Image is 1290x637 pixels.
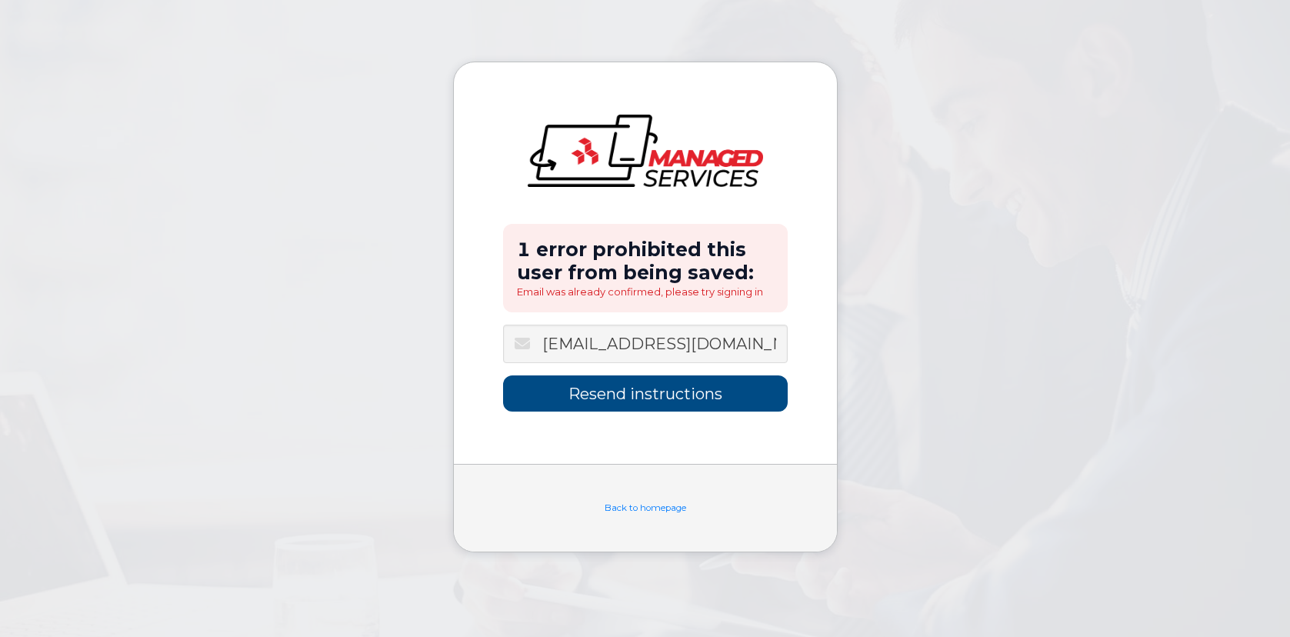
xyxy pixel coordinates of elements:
input: Email [503,325,788,363]
input: Resend instructions [503,375,788,412]
img: logo-large.png [528,115,763,187]
li: Email was already confirmed, please try signing in [517,285,774,299]
a: Back to homepage [605,502,686,513]
h2: 1 error prohibited this user from being saved: [517,238,774,285]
